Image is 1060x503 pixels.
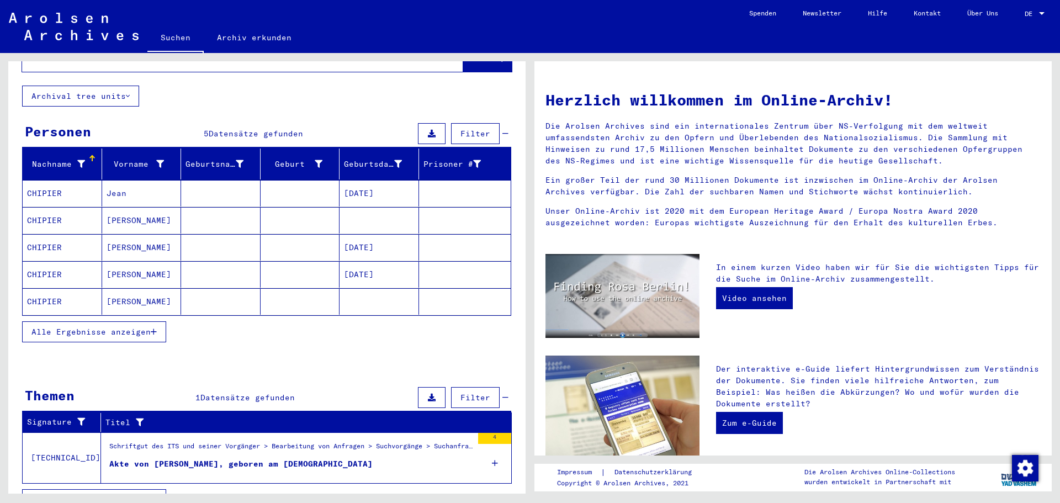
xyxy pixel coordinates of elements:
[423,155,498,173] div: Prisoner #
[109,458,373,470] div: Akte von [PERSON_NAME], geboren am [DEMOGRAPHIC_DATA]
[102,207,182,234] mat-cell: [PERSON_NAME]
[557,478,705,488] p: Copyright © Arolsen Archives, 2021
[107,158,165,170] div: Vorname
[25,121,91,141] div: Personen
[460,129,490,139] span: Filter
[23,288,102,315] mat-cell: CHIPIER
[181,149,261,179] mat-header-cell: Geburtsname
[23,207,102,234] mat-cell: CHIPIER
[265,155,340,173] div: Geburt‏
[999,463,1040,491] img: yv_logo.png
[195,393,200,403] span: 1
[107,155,181,173] div: Vorname
[557,467,601,478] a: Impressum
[265,158,323,170] div: Geburt‏
[105,417,484,428] div: Titel
[344,155,418,173] div: Geburtsdatum
[9,13,139,40] img: Arolsen_neg.svg
[102,261,182,288] mat-cell: [PERSON_NAME]
[716,363,1041,410] p: Der interaktive e-Guide liefert Hintergrundwissen zum Verständnis der Dokumente. Sie finden viele...
[23,432,101,483] td: [TECHNICAL_ID]
[200,393,295,403] span: Datensätze gefunden
[545,254,699,338] img: video.jpg
[1012,455,1038,481] img: Zustimmung ändern
[102,288,182,315] mat-cell: [PERSON_NAME]
[478,433,511,444] div: 4
[25,385,75,405] div: Themen
[804,467,955,477] p: Die Arolsen Archives Online-Collections
[27,416,87,428] div: Signature
[545,88,1041,112] h1: Herzlich willkommen im Online-Archiv!
[23,180,102,207] mat-cell: CHIPIER
[545,174,1041,198] p: Ein großer Teil der rund 30 Millionen Dokumente ist inzwischen im Online-Archiv der Arolsen Archi...
[23,261,102,288] mat-cell: CHIPIER
[105,414,498,431] div: Titel
[102,180,182,207] mat-cell: Jean
[545,120,1041,167] p: Die Arolsen Archives sind ein internationales Zentrum über NS-Verfolgung mit dem weltweit umfasse...
[204,24,305,51] a: Archiv erkunden
[23,149,102,179] mat-header-cell: Nachname
[27,158,85,170] div: Nachname
[23,234,102,261] mat-cell: CHIPIER
[545,356,699,458] img: eguide.jpg
[340,261,419,288] mat-cell: [DATE]
[109,441,473,457] div: Schriftgut des ITS und seiner Vorgänger > Bearbeitung von Anfragen > Suchvorgänge > Suchanfragen ...
[460,393,490,403] span: Filter
[22,321,166,342] button: Alle Ergebnisse anzeigen
[102,234,182,261] mat-cell: [PERSON_NAME]
[204,129,209,139] span: 5
[716,412,783,434] a: Zum e-Guide
[31,327,151,337] span: Alle Ergebnisse anzeigen
[1025,10,1037,18] span: DE
[419,149,511,179] mat-header-cell: Prisoner #
[209,129,303,139] span: Datensätze gefunden
[344,158,402,170] div: Geburtsdatum
[804,477,955,487] p: wurden entwickelt in Partnerschaft mit
[340,180,419,207] mat-cell: [DATE]
[451,123,500,144] button: Filter
[185,158,243,170] div: Geburtsname
[716,262,1041,285] p: In einem kurzen Video haben wir für Sie die wichtigsten Tipps für die Suche im Online-Archiv zusa...
[606,467,705,478] a: Datenschutzerklärung
[716,287,793,309] a: Video ansehen
[102,149,182,179] mat-header-cell: Vorname
[557,467,705,478] div: |
[27,155,102,173] div: Nachname
[185,155,260,173] div: Geburtsname
[545,205,1041,229] p: Unser Online-Archiv ist 2020 mit dem European Heritage Award / Europa Nostra Award 2020 ausgezeic...
[22,86,139,107] button: Archival tree units
[261,149,340,179] mat-header-cell: Geburt‏
[340,149,419,179] mat-header-cell: Geburtsdatum
[451,387,500,408] button: Filter
[147,24,204,53] a: Suchen
[423,158,481,170] div: Prisoner #
[340,234,419,261] mat-cell: [DATE]
[27,414,100,431] div: Signature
